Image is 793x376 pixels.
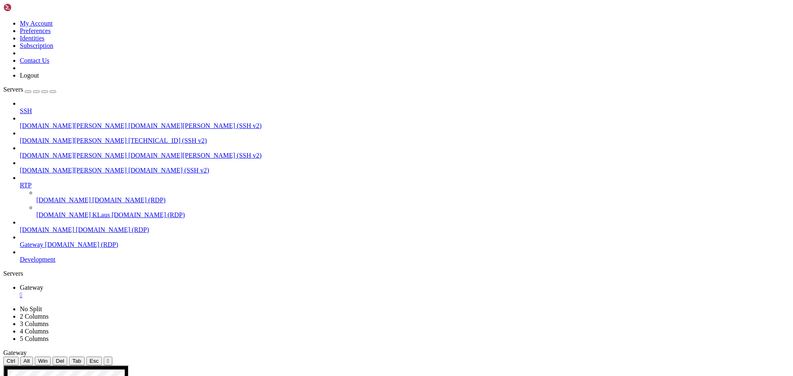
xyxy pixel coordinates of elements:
a: [DOMAIN_NAME][PERSON_NAME] [DOMAIN_NAME] (SSH v2) [20,167,790,174]
li: [DOMAIN_NAME] [DOMAIN_NAME] (RDP) [20,219,790,234]
li: [DOMAIN_NAME][PERSON_NAME] [TECHNICAL_ID] (SSH v2) [20,130,790,144]
a: [DOMAIN_NAME][PERSON_NAME] [DOMAIN_NAME][PERSON_NAME] (SSH v2) [20,122,790,130]
span: [DOMAIN_NAME] [20,226,74,233]
a: Gateway [20,284,790,299]
span: Development [20,256,55,263]
a: SSH [20,107,790,115]
span: RTP [20,182,31,189]
a: RTP [20,182,790,189]
span: [DOMAIN_NAME] (RDP) [112,211,185,218]
img: Shellngn [3,3,51,12]
span: [DOMAIN_NAME][PERSON_NAME] [20,137,127,144]
span: Alt [24,358,30,364]
span: [DOMAIN_NAME][PERSON_NAME] (SSH v2) [128,122,262,129]
span: [DOMAIN_NAME] (RDP) [93,196,166,203]
span: SSH [20,107,32,114]
a: 2 Columns [20,313,49,320]
a: Contact Us [20,57,50,64]
span: [DOMAIN_NAME][PERSON_NAME] [20,122,127,129]
a: Development [20,256,790,263]
span: Esc [90,358,99,364]
span: [DOMAIN_NAME] (SSH v2) [128,167,209,174]
span: Servers [3,86,23,93]
li: Development [20,248,790,263]
span: [DOMAIN_NAME][PERSON_NAME] [20,152,127,159]
span: [DOMAIN_NAME][PERSON_NAME] [20,167,127,174]
span: [DOMAIN_NAME][PERSON_NAME] (SSH v2) [128,152,262,159]
a: [DOMAIN_NAME] KLaus [DOMAIN_NAME] (RDP) [36,211,790,219]
li: [DOMAIN_NAME] [DOMAIN_NAME] (RDP) [36,189,790,204]
button: Tab [69,357,85,365]
li: RTP [20,174,790,219]
a: 3 Columns [20,320,49,327]
a:  [20,291,790,299]
span: Win [38,358,47,364]
a: [DOMAIN_NAME] [DOMAIN_NAME] (RDP) [20,226,790,234]
a: [DOMAIN_NAME][PERSON_NAME] [TECHNICAL_ID] (SSH v2) [20,137,790,144]
span: [DOMAIN_NAME] KLaus [36,211,110,218]
span: Gateway [20,241,43,248]
li: [DOMAIN_NAME] KLaus [DOMAIN_NAME] (RDP) [36,204,790,219]
a: Logout [20,72,39,79]
button: Del [52,357,67,365]
span: Tab [72,358,81,364]
a: [DOMAIN_NAME][PERSON_NAME] [DOMAIN_NAME][PERSON_NAME] (SSH v2) [20,152,790,159]
span: [DOMAIN_NAME] [36,196,91,203]
button: Win [35,357,51,365]
li: [DOMAIN_NAME][PERSON_NAME] [DOMAIN_NAME][PERSON_NAME] (SSH v2) [20,115,790,130]
a: 5 Columns [20,335,49,342]
span: Del [56,358,64,364]
span: Gateway [20,284,43,291]
li: Gateway [DOMAIN_NAME] (RDP) [20,234,790,248]
a: My Account [20,20,53,27]
span: [DOMAIN_NAME] (RDP) [45,241,118,248]
span: [TECHNICAL_ID] (SSH v2) [128,137,207,144]
a: 4 Columns [20,328,49,335]
a: Gateway [DOMAIN_NAME] (RDP) [20,241,790,248]
span: [DOMAIN_NAME] (RDP) [76,226,149,233]
button:  [104,357,112,365]
li: SSH [20,100,790,115]
div: Servers [3,270,790,277]
a: [DOMAIN_NAME] [DOMAIN_NAME] (RDP) [36,196,790,204]
button: Ctrl [3,357,19,365]
a: No Split [20,305,42,312]
li: [DOMAIN_NAME][PERSON_NAME] [DOMAIN_NAME] (SSH v2) [20,159,790,174]
a: Servers [3,86,56,93]
button: Esc [86,357,102,365]
a: Preferences [20,27,51,34]
button: Alt [20,357,33,365]
li: [DOMAIN_NAME][PERSON_NAME] [DOMAIN_NAME][PERSON_NAME] (SSH v2) [20,144,790,159]
div:  [107,358,109,364]
span: Gateway [3,349,27,356]
a: Identities [20,35,45,42]
a: Subscription [20,42,53,49]
span: Ctrl [7,358,15,364]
